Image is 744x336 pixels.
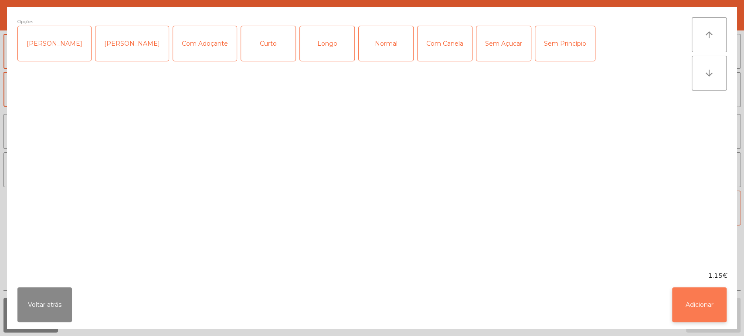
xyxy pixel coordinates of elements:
div: Curto [241,26,296,61]
div: Normal [359,26,413,61]
span: Opções [17,17,33,26]
div: [PERSON_NAME] [95,26,169,61]
div: Sem Princípio [535,26,595,61]
button: arrow_upward [692,17,727,52]
i: arrow_upward [704,30,714,40]
div: 1.15€ [7,271,737,280]
button: Adicionar [672,287,727,322]
button: Voltar atrás [17,287,72,322]
div: [PERSON_NAME] [18,26,91,61]
button: arrow_downward [692,56,727,91]
div: Com Canela [418,26,472,61]
div: Com Adoçante [173,26,237,61]
div: Longo [300,26,354,61]
i: arrow_downward [704,68,714,78]
div: Sem Açucar [476,26,531,61]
